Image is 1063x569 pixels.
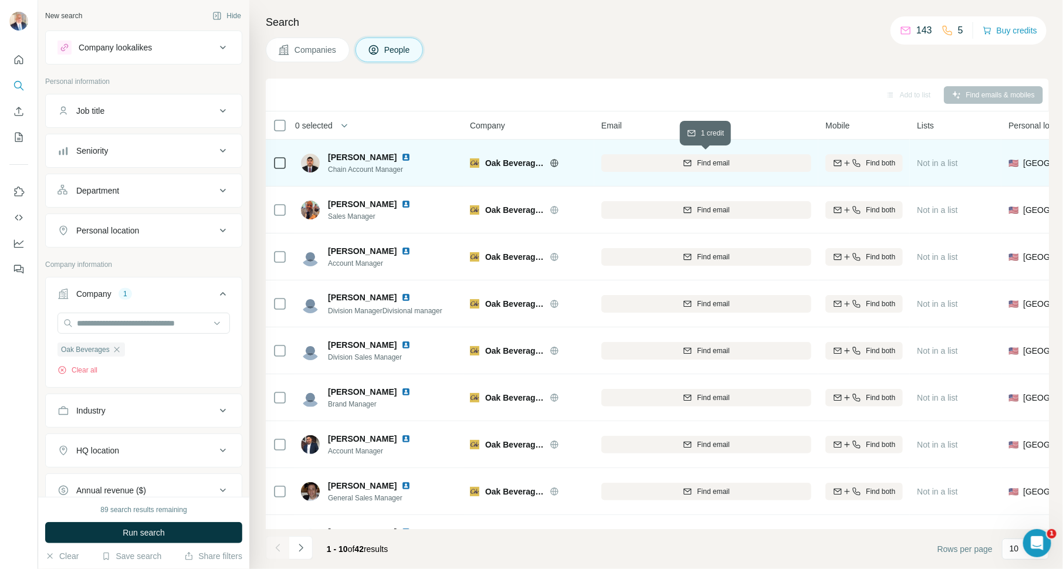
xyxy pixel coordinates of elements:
[301,248,320,266] img: Avatar
[76,225,139,236] div: Personal location
[917,393,957,402] span: Not in a list
[825,120,849,131] span: Mobile
[917,205,957,215] span: Not in a list
[601,120,622,131] span: Email
[401,153,411,162] img: LinkedIn logo
[101,550,161,562] button: Save search
[917,299,957,309] span: Not in a list
[61,344,110,355] span: Oak Beverages
[204,7,249,25] button: Hide
[485,204,544,216] span: Oak Beverages
[76,185,119,197] div: Department
[119,289,132,299] div: 1
[866,252,895,262] span: Find both
[917,346,957,355] span: Not in a list
[697,299,729,309] span: Find email
[866,439,895,450] span: Find both
[917,487,957,496] span: Not in a list
[9,12,28,31] img: Avatar
[1008,345,1018,357] span: 🇺🇸
[301,294,320,313] img: Avatar
[866,205,895,215] span: Find both
[601,342,811,360] button: Find email
[697,439,729,450] span: Find email
[485,298,544,310] span: Oak Beverages
[328,386,397,398] span: [PERSON_NAME]
[470,487,479,496] img: Logo of Oak Beverages
[825,154,903,172] button: Find both
[1008,486,1018,497] span: 🇺🇸
[100,504,187,515] div: 89 search results remaining
[294,44,337,56] span: Companies
[45,76,242,87] p: Personal information
[1008,251,1018,263] span: 🇺🇸
[697,158,729,168] span: Find email
[917,252,957,262] span: Not in a list
[470,205,479,215] img: Logo of Oak Beverages
[301,482,320,501] img: Avatar
[697,392,729,403] span: Find email
[301,435,320,454] img: Avatar
[470,440,479,449] img: Logo of Oak Beverages
[328,198,397,210] span: [PERSON_NAME]
[866,346,895,356] span: Find both
[485,486,544,497] span: Oak Beverages
[301,154,320,172] img: Avatar
[601,389,811,407] button: Find email
[76,445,119,456] div: HQ location
[825,295,903,313] button: Find both
[1008,204,1018,216] span: 🇺🇸
[485,392,544,404] span: Oak Beverages
[401,246,411,256] img: LinkedIn logo
[601,436,811,453] button: Find email
[697,346,729,356] span: Find email
[485,157,544,169] span: Oak Beverages
[9,75,28,96] button: Search
[76,145,108,157] div: Seniority
[601,154,811,172] button: Find email
[866,299,895,309] span: Find both
[470,158,479,168] img: Logo of Oak Beverages
[266,14,1049,31] h4: Search
[1008,439,1018,451] span: 🇺🇸
[917,120,934,131] span: Lists
[45,550,79,562] button: Clear
[9,101,28,122] button: Enrich CSV
[601,295,811,313] button: Find email
[1008,392,1018,404] span: 🇺🇸
[825,342,903,360] button: Find both
[825,201,903,219] button: Find both
[301,341,320,360] img: Avatar
[866,392,895,403] span: Find both
[123,527,165,538] span: Run search
[46,436,242,465] button: HQ location
[328,307,442,315] span: Division ManagerDivisional manager
[45,522,242,543] button: Run search
[76,485,146,496] div: Annual revenue ($)
[76,288,111,300] div: Company
[9,259,28,280] button: Feedback
[470,252,479,262] img: Logo of Oak Beverages
[825,436,903,453] button: Find both
[9,207,28,228] button: Use Surfe API
[1008,298,1018,310] span: 🇺🇸
[485,439,544,451] span: Oak Beverages
[601,201,811,219] button: Find email
[328,433,397,445] span: [PERSON_NAME]
[825,248,903,266] button: Find both
[9,233,28,254] button: Dashboard
[697,205,729,215] span: Find email
[1023,529,1051,557] iframe: Intercom live chat
[328,480,397,492] span: [PERSON_NAME]
[1008,157,1018,169] span: 🇺🇸
[1010,543,1019,554] p: 10
[328,258,425,269] span: Account Manager
[470,393,479,402] img: Logo of Oak Beverages
[57,365,97,375] button: Clear all
[328,164,425,175] span: Chain Account Manager
[401,481,411,490] img: LinkedIn logo
[289,536,313,560] button: Navigate to next page
[295,120,333,131] span: 0 selected
[1047,529,1057,538] span: 1
[470,346,479,355] img: Logo of Oak Beverages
